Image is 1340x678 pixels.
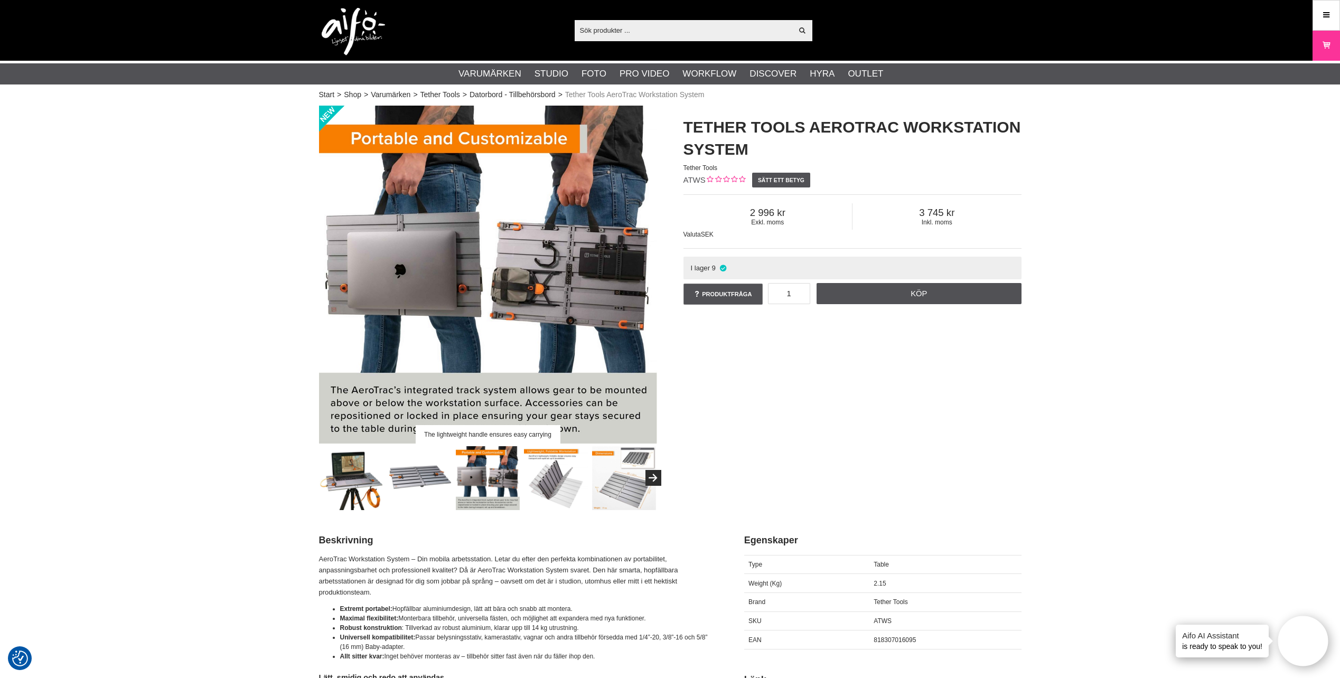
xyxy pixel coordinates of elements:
[420,89,460,100] a: Tether Tools
[701,231,714,238] span: SEK
[575,22,793,38] input: Sök produkter ...
[874,617,892,625] span: ATWS
[340,605,392,613] strong: Extremt portabel:
[415,425,560,444] div: The lightweight handle ensures easy carrying
[340,614,718,623] li: Monterbara tillbehör, universella fästen, och möjlighet att expandera med nya funktioner.
[682,67,736,81] a: Workflow
[620,67,669,81] a: Pro Video
[463,89,467,100] span: >
[683,231,701,238] span: Valuta
[340,653,385,660] strong: Allt sitter kvar:
[340,652,718,661] li: Inget behöver monteras av – tillbehör sitter fast även när du fäller ihop den.
[748,617,762,625] span: SKU
[340,604,718,614] li: Hopfällbar aluminiumdesign, lätt att bära och snabb att montera.
[582,67,606,81] a: Foto
[683,219,852,226] span: Exkl. moms
[319,106,657,444] img: AeroTrac Workstation System
[12,649,28,668] button: Samtyckesinställningar
[752,173,811,187] a: Sätt ett betyg
[340,623,718,633] li: : Tillverkad av robust aluminium, klarar upp till 14 kg utrustning.
[337,89,341,100] span: >
[344,89,361,100] a: Shop
[1182,630,1262,641] h4: Aifo AI Assistant
[470,89,556,100] a: Datorbord - Tillbehörsbord
[817,283,1022,304] a: Köp
[748,561,762,568] span: Type
[683,284,763,305] a: Produktfråga
[364,89,368,100] span: >
[645,470,661,486] button: Next
[565,89,705,100] span: Tether Tools AeroTrac Workstation System
[848,67,883,81] a: Outlet
[371,89,410,100] a: Varumärken
[340,615,399,622] strong: Maximal flexibilitet:
[748,598,765,606] span: Brand
[683,207,852,219] span: 2 996
[340,633,718,652] li: Passar belysningsstativ, kamerastativ, vagnar och andra tillbehör försedda med 1/4”-20, 3/8”-16 o...
[683,116,1022,161] h1: Tether Tools AeroTrac Workstation System
[320,446,383,510] img: AeroTrac Workstation System
[340,624,402,632] strong: Robust konstruktion
[388,446,452,510] img: Designed for professionals
[524,446,588,510] img: AeroTrac folds in half
[748,580,782,587] span: Weight (Kg)
[458,67,521,81] a: Varumärken
[874,561,889,568] span: Table
[12,651,28,666] img: Revisit consent button
[319,554,718,598] p: AeroTrac Workstation System – Din mobila arbetsstation. Letar du efter den perfekta kombinationen...
[535,67,568,81] a: Studio
[852,207,1022,219] span: 3 745
[874,636,916,644] span: 818307016095
[749,67,796,81] a: Discover
[852,219,1022,226] span: Inkl. moms
[322,8,385,55] img: logo.png
[748,636,762,644] span: EAN
[319,106,657,444] a: The lightweight handle ensures easy carrying
[874,580,886,587] span: 2.15
[874,598,907,606] span: Tether Tools
[683,164,717,172] span: Tether Tools
[690,264,710,272] span: I lager
[319,89,335,100] a: Start
[712,264,716,272] span: 9
[456,446,520,510] img: The lightweight handle ensures easy carrying
[592,446,656,510] img: Universal Fit
[810,67,835,81] a: Hyra
[319,534,718,547] h2: Beskrivning
[683,175,706,184] span: ATWS
[1176,625,1269,657] div: is ready to speak to you!
[340,634,416,641] strong: Universell kompatibilitet:
[706,175,745,186] div: Kundbetyg: 0
[718,264,727,272] i: I lager
[413,89,417,100] span: >
[558,89,563,100] span: >
[744,534,1022,547] h2: Egenskaper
